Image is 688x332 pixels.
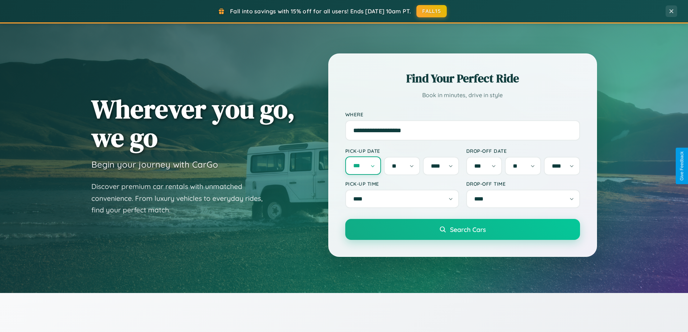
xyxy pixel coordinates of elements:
[91,95,295,152] h1: Wherever you go, we go
[345,148,459,154] label: Pick-up Date
[450,225,486,233] span: Search Cars
[466,181,580,187] label: Drop-off Time
[345,219,580,240] button: Search Cars
[679,151,684,181] div: Give Feedback
[230,8,411,15] span: Fall into savings with 15% off for all users! Ends [DATE] 10am PT.
[345,111,580,117] label: Where
[91,181,272,216] p: Discover premium car rentals with unmatched convenience. From luxury vehicles to everyday rides, ...
[466,148,580,154] label: Drop-off Date
[345,90,580,100] p: Book in minutes, drive in style
[416,5,447,17] button: FALL15
[91,159,218,170] h3: Begin your journey with CarGo
[345,70,580,86] h2: Find Your Perfect Ride
[345,181,459,187] label: Pick-up Time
